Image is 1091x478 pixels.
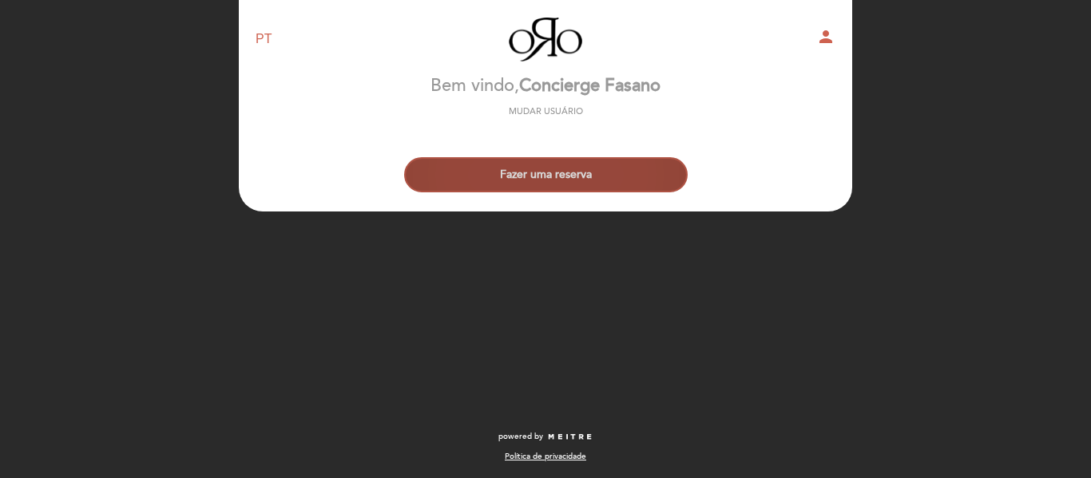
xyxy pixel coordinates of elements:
a: powered by [498,431,593,442]
a: Oro [446,18,645,61]
button: person [816,27,835,52]
span: powered by [498,431,543,442]
a: Política de privacidade [505,451,586,462]
img: MEITRE [547,433,593,441]
h2: Bem vindo, [430,77,661,96]
i: person [816,27,835,46]
button: Fazer uma reserva [404,157,688,192]
span: Concierge Fasano [519,75,661,97]
button: Mudar usuário [504,105,588,119]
